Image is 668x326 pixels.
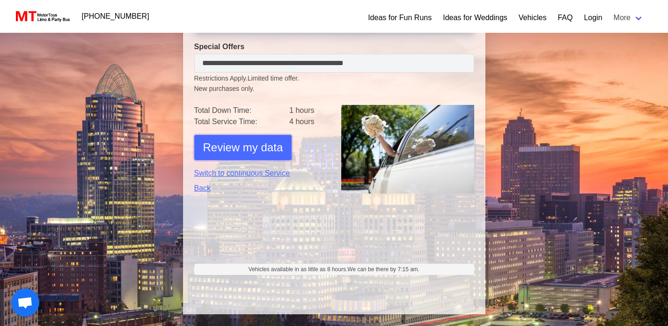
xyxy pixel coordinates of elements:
span: New purchases only. [194,84,474,94]
span: Review my data [203,139,283,156]
a: More [608,8,649,27]
small: Restrictions Apply. [194,74,474,94]
span: We can be there by 7:15 am. [347,266,419,273]
a: Login [584,12,602,23]
a: Switch to continuous Service [194,168,327,179]
button: Review my data [194,135,292,160]
a: Back [194,183,327,194]
span: Limited time offer. [248,74,299,83]
img: 1.png [341,105,474,193]
a: FAQ [558,12,573,23]
td: 1 hours [289,105,327,116]
span: Vehicles available in as little as 8 hours. [249,265,419,274]
td: Total Down Time: [194,105,290,116]
a: Open chat [11,289,39,317]
td: Total Service Time: [194,116,290,127]
label: Special Offers [194,41,474,52]
a: Ideas for Weddings [443,12,507,23]
a: Vehicles [519,12,547,23]
a: Ideas for Fun Runs [368,12,432,23]
a: [PHONE_NUMBER] [76,7,155,26]
img: MotorToys Logo [13,10,71,23]
td: 4 hours [289,116,327,127]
